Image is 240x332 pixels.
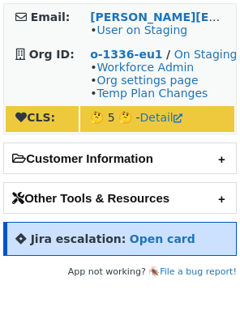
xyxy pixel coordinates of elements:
[4,183,236,213] h2: Other Tools & Resources
[80,106,234,132] td: 🤔 5 🤔 -
[130,232,195,245] a: Open card
[140,111,182,124] a: Detail
[15,111,55,124] strong: CLS:
[166,48,170,61] strong: /
[96,74,198,87] a: Org settings page
[96,61,194,74] a: Workforce Admin
[90,61,208,100] span: • • •
[90,48,162,61] a: o-1336-eu1
[90,23,187,36] span: •
[96,23,187,36] a: User on Staging
[31,232,126,245] strong: Jira escalation:
[4,143,236,173] h2: Customer Information
[160,266,237,277] a: File a bug report!
[3,264,237,280] footer: App not working? 🪳
[31,11,71,23] strong: Email:
[174,48,238,61] a: On Staging
[96,87,208,100] a: Temp Plan Changes
[29,48,75,61] strong: Org ID:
